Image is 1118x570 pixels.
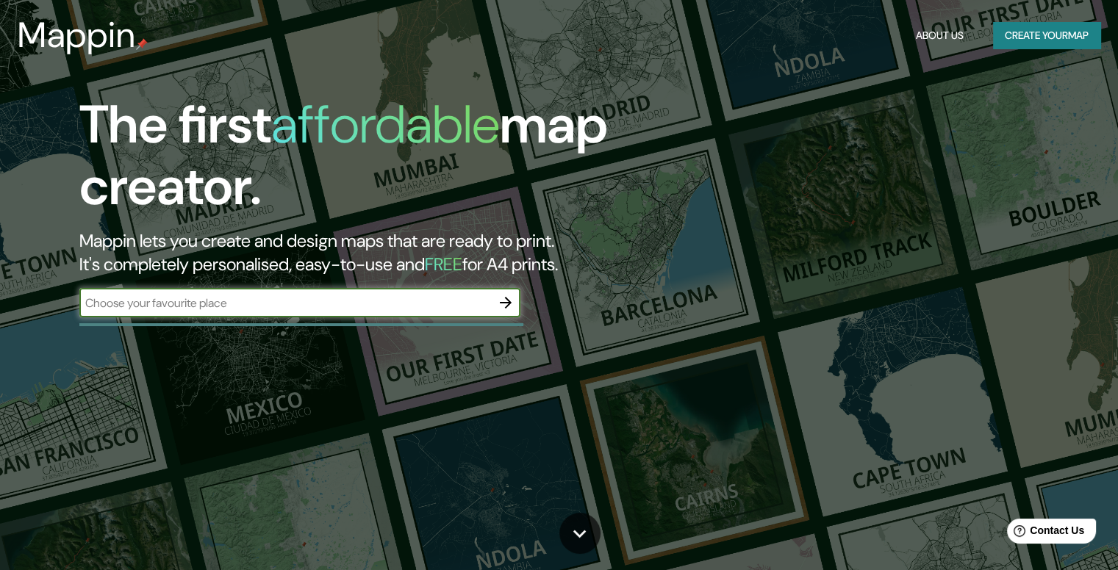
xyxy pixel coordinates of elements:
[993,22,1100,49] button: Create yourmap
[18,15,136,56] h3: Mappin
[425,253,462,275] h5: FREE
[910,22,970,49] button: About Us
[79,295,491,311] input: Choose your favourite place
[136,38,148,50] img: mappin-pin
[271,90,500,159] h1: affordable
[987,513,1102,554] iframe: Help widget launcher
[79,94,639,229] h1: The first map creator.
[79,229,639,276] h2: Mappin lets you create and design maps that are ready to print. It's completely personalised, eas...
